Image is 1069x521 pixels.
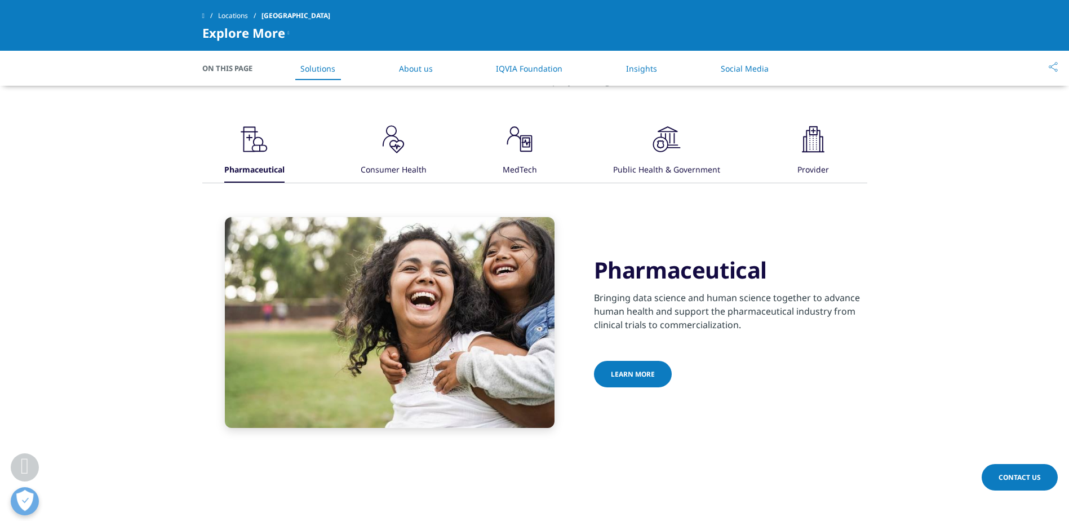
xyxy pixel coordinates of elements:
[594,256,867,284] h3: Pharmaceutical
[594,292,860,331] span: Bringing data science and human science together to advance human health and support the pharmace...
[359,122,427,183] button: Consumer Health
[611,369,655,379] span: Learn more
[261,6,330,26] span: [GEOGRAPHIC_DATA]
[202,26,285,39] span: Explore More
[721,63,769,74] a: Social Media
[626,63,657,74] a: Insights
[300,63,335,74] a: Solutions
[999,473,1041,482] span: Contact Us
[501,122,537,183] button: MedTech
[795,122,830,183] button: Provider
[613,158,720,183] div: Public Health & Government
[594,361,672,387] a: Learn more
[399,63,433,74] a: About us
[218,6,261,26] a: Locations
[496,63,562,74] a: IQVIA Foundation
[202,63,264,74] span: On This Page
[11,487,39,515] button: Open Preferences
[982,464,1058,491] a: Contact Us
[224,158,285,183] div: Pharmaceutical
[797,158,829,183] div: Provider
[611,122,720,183] button: Public Health & Government
[361,158,427,183] div: Consumer Health
[503,158,537,183] div: MedTech
[223,122,285,183] button: Pharmaceutical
